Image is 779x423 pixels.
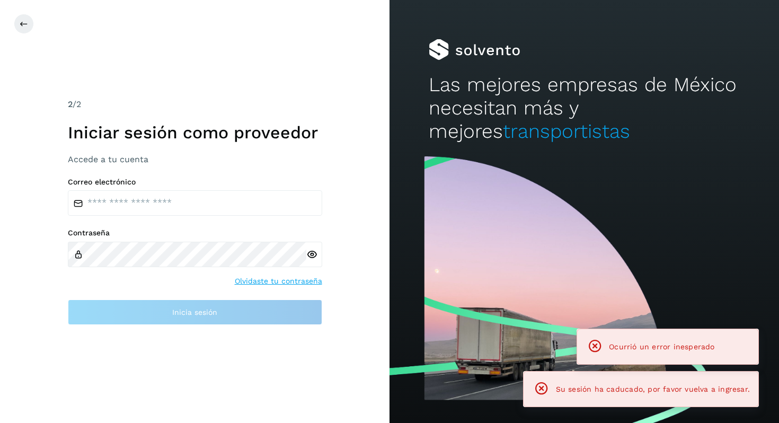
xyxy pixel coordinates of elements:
[172,309,217,316] span: Inicia sesión
[68,99,73,109] span: 2
[68,299,322,325] button: Inicia sesión
[429,73,740,144] h2: Las mejores empresas de México necesitan más y mejores
[609,342,714,351] span: Ocurrió un error inesperado
[68,154,322,164] h3: Accede a tu cuenta
[68,178,322,187] label: Correo electrónico
[68,228,322,237] label: Contraseña
[556,385,750,393] span: Su sesión ha caducado, por favor vuelva a ingresar.
[68,98,322,111] div: /2
[68,122,322,143] h1: Iniciar sesión como proveedor
[503,120,630,143] span: transportistas
[235,276,322,287] a: Olvidaste tu contraseña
